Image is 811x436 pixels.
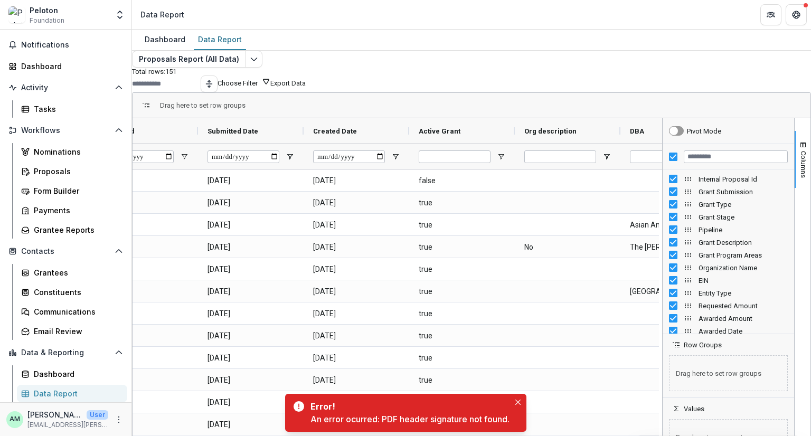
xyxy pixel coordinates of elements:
[4,122,127,139] button: Open Workflows
[699,226,788,234] span: Pipeline
[630,236,716,258] span: The [PERSON_NAME] Fund
[87,410,108,420] p: User
[194,32,246,47] div: Data Report
[684,405,704,413] span: Values
[419,325,505,347] span: true
[21,83,110,92] span: Activity
[663,236,794,249] div: Grant Description Column
[663,287,794,299] div: Entity Type Column
[4,344,127,361] button: Open Data & Reporting
[630,127,644,135] span: DBA
[140,30,190,50] a: Dashboard
[663,299,794,312] div: Requested Amount Column
[419,347,505,369] span: true
[17,264,127,281] a: Grantees
[669,355,788,391] span: Drag here to set row groups
[699,289,788,297] span: Entity Type
[524,150,596,163] input: Org description Filter Input
[34,326,119,337] div: Email Review
[663,261,794,274] div: Organization Name Column
[419,236,505,258] span: true
[313,281,400,302] span: [DATE]
[419,170,505,192] span: false
[419,214,505,236] span: true
[419,192,505,214] span: true
[140,32,190,47] div: Dashboard
[663,185,794,198] div: Grant Submission Column
[34,224,119,235] div: Grantee Reports
[208,281,294,302] span: [DATE]
[391,153,400,161] button: Open Filter Menu
[786,4,807,25] button: Get Help
[286,153,294,161] button: Open Filter Menu
[34,306,119,317] div: Communications
[699,277,788,285] span: EIN
[34,388,119,399] div: Data Report
[208,369,294,391] span: [DATE]
[419,259,505,280] span: true
[34,103,119,115] div: Tasks
[663,198,794,211] div: Grant Type Column
[10,416,20,423] div: Alia McCants
[180,153,188,161] button: Open Filter Menu
[21,61,119,72] div: Dashboard
[30,5,64,16] div: Peloton
[27,409,82,420] p: [PERSON_NAME]
[21,348,110,357] span: Data & Reporting
[4,243,127,260] button: Open Contacts
[17,365,127,383] a: Dashboard
[663,325,794,337] div: Awarded Date Column
[30,16,64,25] span: Foundation
[17,385,127,402] a: Data Report
[313,214,400,236] span: [DATE]
[630,150,702,163] input: DBA Filter Input
[4,58,127,75] a: Dashboard
[684,341,722,349] span: Row Groups
[17,303,127,320] a: Communications
[663,274,794,287] div: EIN Column
[4,36,127,53] button: Notifications
[17,163,127,180] a: Proposals
[313,325,400,347] span: [DATE]
[699,327,788,335] span: Awarded Date
[663,211,794,223] div: Grant Stage Column
[17,283,127,301] a: Constituents
[313,303,400,325] span: [DATE]
[687,127,721,135] div: Pivot Mode
[34,368,119,380] div: Dashboard
[419,150,491,163] input: Active Grant Filter Input
[699,251,788,259] span: Grant Program Areas
[160,101,246,109] span: Drag here to set row groups
[313,236,400,258] span: [DATE]
[132,68,811,75] p: Total rows: 151
[684,150,788,163] input: Filter Columns Input
[201,75,218,92] button: Toggle auto height
[799,151,807,178] span: Columns
[524,127,577,135] span: Org description
[112,413,125,426] button: More
[419,281,505,302] span: true
[208,303,294,325] span: [DATE]
[17,323,127,340] a: Email Review
[34,166,119,177] div: Proposals
[497,153,505,161] button: Open Filter Menu
[132,51,246,68] button: Proposals Report (All Data)
[699,315,788,323] span: Awarded Amount
[313,369,400,391] span: [DATE]
[310,413,510,425] div: An error ocurred: PDF header signature not found.
[419,392,505,413] span: true
[208,150,279,163] input: Submitted Date Filter Input
[313,127,357,135] span: Created Date
[313,150,385,163] input: Created Date Filter Input
[246,51,262,68] button: Edit selected report
[34,267,119,278] div: Grantees
[4,79,127,96] button: Open Activity
[208,414,294,435] span: [DATE]
[17,182,127,200] a: Form Builder
[663,173,794,185] div: Internal Proposal Id Column
[21,247,110,256] span: Contacts
[34,185,119,196] div: Form Builder
[34,287,119,298] div: Constituents
[313,170,400,192] span: [DATE]
[21,41,123,50] span: Notifications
